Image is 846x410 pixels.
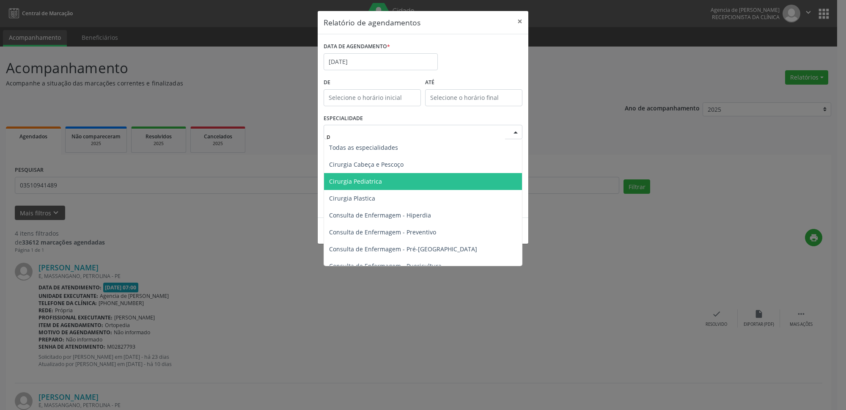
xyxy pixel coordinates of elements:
label: ESPECIALIDADE [324,112,363,125]
label: De [324,76,421,89]
button: Close [511,11,528,32]
input: Selecione uma data ou intervalo [324,53,438,70]
h5: Relatório de agendamentos [324,17,420,28]
input: Seleciona uma especialidade [327,128,505,145]
span: Cirurgia Plastica [329,194,375,202]
label: DATA DE AGENDAMENTO [324,40,390,53]
span: Cirurgia Pediatrica [329,177,382,185]
span: Consulta de Enfermagem - Puericultura [329,262,442,270]
label: ATÉ [425,76,522,89]
span: Cirurgia Cabeça e Pescoço [329,160,404,168]
span: Consulta de Enfermagem - Pré-[GEOGRAPHIC_DATA] [329,245,477,253]
input: Selecione o horário final [425,89,522,106]
span: Consulta de Enfermagem - Hiperdia [329,211,431,219]
span: Consulta de Enfermagem - Preventivo [329,228,436,236]
span: Todas as especialidades [329,143,398,151]
input: Selecione o horário inicial [324,89,421,106]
